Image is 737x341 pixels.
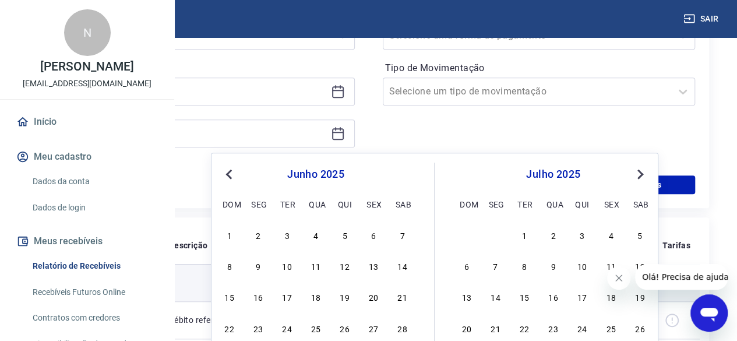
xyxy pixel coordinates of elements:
div: Choose segunda-feira, 14 de julho de 2025 [488,290,502,304]
div: Choose quinta-feira, 10 de julho de 2025 [575,259,589,273]
div: N [64,9,111,56]
div: julho 2025 [458,167,648,181]
div: Choose terça-feira, 8 de julho de 2025 [517,259,531,273]
button: Next Month [633,167,647,181]
div: Choose quarta-feira, 11 de junho de 2025 [309,259,323,273]
a: Dados de login [28,196,160,220]
div: Choose terça-feira, 3 de junho de 2025 [280,228,294,242]
div: Choose sábado, 19 de julho de 2025 [633,290,647,304]
div: Choose sábado, 28 de junho de 2025 [396,321,410,335]
div: Choose quinta-feira, 26 de junho de 2025 [338,321,352,335]
div: qua [546,197,560,211]
div: junho 2025 [221,167,411,181]
div: qui [338,197,352,211]
div: sex [604,197,618,211]
div: Choose terça-feira, 15 de julho de 2025 [517,290,531,304]
a: Contratos com credores [28,306,160,330]
div: Choose segunda-feira, 9 de junho de 2025 [251,259,265,273]
div: Choose domingo, 6 de julho de 2025 [460,259,474,273]
div: Choose segunda-feira, 21 de julho de 2025 [488,321,502,335]
p: [EMAIL_ADDRESS][DOMAIN_NAME] [23,78,151,90]
div: ter [280,197,294,211]
div: dom [223,197,237,211]
button: Meus recebíveis [14,228,160,254]
div: Choose quinta-feira, 12 de junho de 2025 [338,259,352,273]
div: Choose quinta-feira, 5 de junho de 2025 [338,228,352,242]
div: Choose terça-feira, 24 de junho de 2025 [280,321,294,335]
div: Choose quinta-feira, 3 de julho de 2025 [575,228,589,242]
iframe: Mensagem da empresa [635,264,728,290]
p: Período personalizado [42,59,355,73]
div: Choose sexta-feira, 25 de julho de 2025 [604,321,618,335]
div: sab [633,197,647,211]
button: Sair [681,8,723,30]
div: Choose terça-feira, 10 de junho de 2025 [280,259,294,273]
div: Choose sábado, 14 de junho de 2025 [396,259,410,273]
div: Choose sexta-feira, 18 de julho de 2025 [604,290,618,304]
div: Choose sábado, 21 de junho de 2025 [396,290,410,304]
label: Tipo de Movimentação [385,61,693,75]
div: qua [309,197,323,211]
div: Choose quarta-feira, 2 de julho de 2025 [546,228,560,242]
div: Choose segunda-feira, 7 de julho de 2025 [488,259,502,273]
div: Choose quinta-feira, 17 de julho de 2025 [575,290,589,304]
div: Choose domingo, 20 de julho de 2025 [460,321,474,335]
div: Choose sexta-feira, 20 de junho de 2025 [366,290,380,304]
div: Choose terça-feira, 22 de julho de 2025 [517,321,531,335]
div: Choose sexta-feira, 27 de junho de 2025 [366,321,380,335]
p: Tarifas [662,240,690,251]
div: Choose quarta-feira, 23 de julho de 2025 [546,321,560,335]
div: Choose domingo, 22 de junho de 2025 [223,321,237,335]
input: Data final [52,125,326,142]
div: Choose terça-feira, 1 de julho de 2025 [517,228,531,242]
div: Choose quarta-feira, 16 de julho de 2025 [546,290,560,304]
span: Olá! Precisa de ajuda? [7,8,98,17]
div: seg [488,197,502,211]
div: Choose sábado, 7 de junho de 2025 [396,228,410,242]
div: Choose domingo, 29 de junho de 2025 [460,228,474,242]
div: Choose quinta-feira, 24 de julho de 2025 [575,321,589,335]
div: Choose quinta-feira, 19 de junho de 2025 [338,290,352,304]
button: Meu cadastro [14,144,160,170]
div: sex [366,197,380,211]
div: ter [517,197,531,211]
input: Data inicial [52,83,326,100]
div: Choose domingo, 1 de junho de 2025 [223,228,237,242]
div: Choose quarta-feira, 9 de julho de 2025 [546,259,560,273]
div: Choose quarta-feira, 4 de junho de 2025 [309,228,323,242]
div: seg [251,197,265,211]
div: Choose sexta-feira, 4 de julho de 2025 [604,228,618,242]
div: Choose sábado, 5 de julho de 2025 [633,228,647,242]
p: Descrição [169,240,208,251]
iframe: Fechar mensagem [607,266,630,290]
div: Choose sábado, 12 de julho de 2025 [633,259,647,273]
a: Recebíveis Futuros Online [28,280,160,304]
div: Choose quarta-feira, 18 de junho de 2025 [309,290,323,304]
a: Início [14,109,160,135]
div: Choose segunda-feira, 23 de junho de 2025 [251,321,265,335]
a: Dados da conta [28,170,160,194]
div: Choose domingo, 13 de julho de 2025 [460,290,474,304]
div: Choose segunda-feira, 30 de junho de 2025 [488,228,502,242]
p: [PERSON_NAME] [40,61,133,73]
div: Choose segunda-feira, 2 de junho de 2025 [251,228,265,242]
div: Choose sábado, 26 de julho de 2025 [633,321,647,335]
div: Choose terça-feira, 17 de junho de 2025 [280,290,294,304]
a: Relatório de Recebíveis [28,254,160,278]
div: Choose quarta-feira, 25 de junho de 2025 [309,321,323,335]
div: dom [460,197,474,211]
div: sab [396,197,410,211]
iframe: Botão para abrir a janela de mensagens [690,294,728,332]
div: Choose domingo, 15 de junho de 2025 [223,290,237,304]
div: Choose domingo, 8 de junho de 2025 [223,259,237,273]
div: Choose sexta-feira, 6 de junho de 2025 [366,228,380,242]
div: Choose sexta-feira, 11 de julho de 2025 [604,259,618,273]
div: qui [575,197,589,211]
button: Previous Month [222,167,236,181]
div: Choose segunda-feira, 16 de junho de 2025 [251,290,265,304]
div: Choose sexta-feira, 13 de junho de 2025 [366,259,380,273]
